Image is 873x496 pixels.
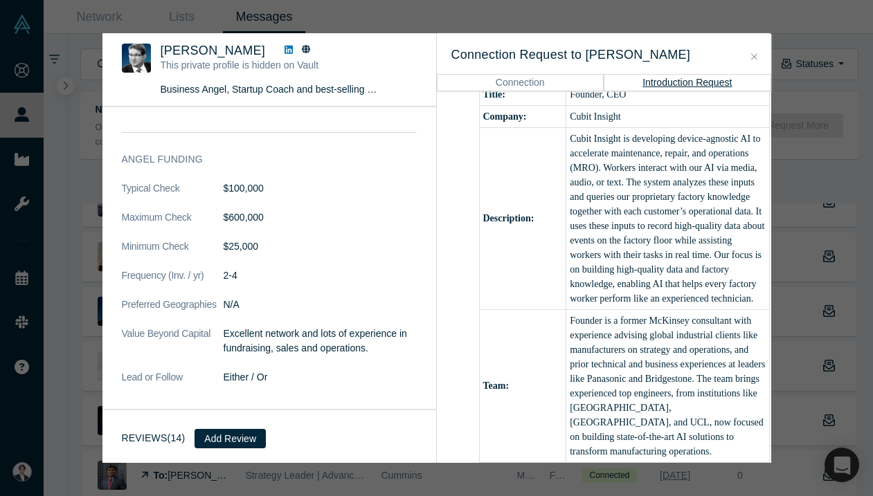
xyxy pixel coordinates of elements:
[122,239,224,268] dt: Minimum Check
[122,152,397,167] h3: Angel Funding
[483,213,534,223] b: Description:
[161,84,395,95] span: Business Angel, Startup Coach and best-selling author
[161,58,378,73] p: This private profile is hidden on Vault
[224,210,417,225] dd: $600,000
[224,268,417,283] dd: 2-4
[747,49,762,65] button: Close
[122,268,224,297] dt: Frequency (Inv. / yr)
[224,239,417,254] dd: $25,000
[566,309,769,462] td: Founder is a former McKinsey consultant with experience advising global industrial clients like m...
[437,74,604,91] button: Connection
[224,181,417,196] dd: $100,000
[122,327,224,370] dt: Value Beyond Capital
[224,297,417,312] dd: N/A
[483,89,505,100] b: Title:
[195,429,266,448] button: Add Review
[566,127,769,309] td: Cubit Insight is developing device-agnostic AI to accelerate maintenance, repair, and operations ...
[224,327,417,356] p: Excellent network and lots of experience in fundraising, sales and operations.
[224,370,417,385] dd: Either / Or
[566,83,769,105] td: Founder, CEO
[122,431,186,446] h3: Reviews (14)
[122,297,224,327] dt: Preferred Geographies
[122,181,224,210] dt: Typical Check
[122,370,224,399] dt: Lead or Follow
[566,105,769,127] td: Cubit Insight
[122,210,224,239] dt: Maximum Check
[122,44,151,73] img: Martin Giese's Profile Image
[451,46,757,64] h3: Connection Request to [PERSON_NAME]
[161,44,266,57] span: [PERSON_NAME]
[483,111,527,122] b: Company:
[604,74,771,91] button: Introduction Request
[483,380,510,391] b: Team:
